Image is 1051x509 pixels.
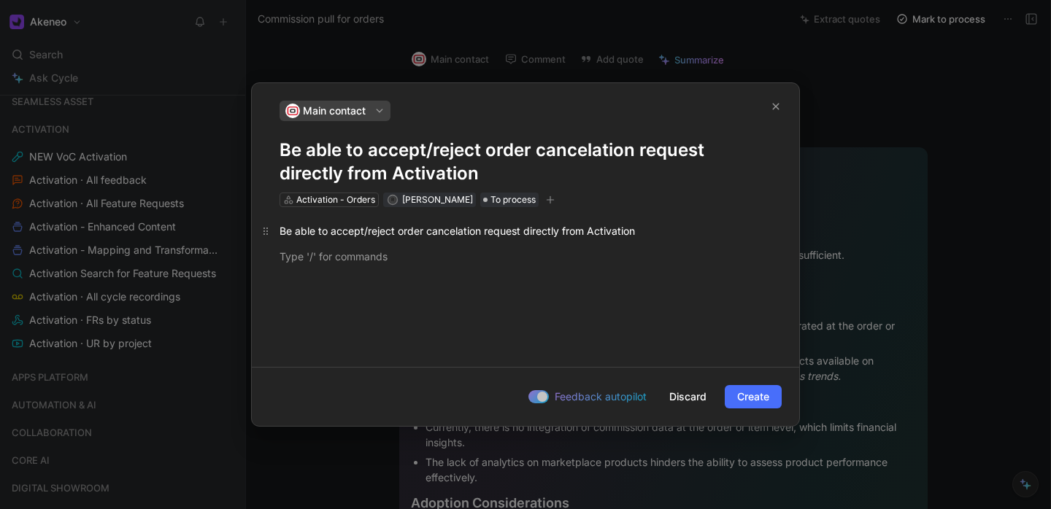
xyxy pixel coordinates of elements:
[280,223,771,238] div: Be able to accept/reject order cancelation request directly from Activation
[402,194,473,205] span: [PERSON_NAME]
[303,102,366,120] span: Main contact
[555,388,647,405] span: Feedback autopilot
[388,195,396,203] div: R
[280,139,771,185] h1: Be able to accept/reject order cancelation request directly from Activation
[490,193,536,207] span: To process
[285,104,300,118] img: logo
[280,101,390,121] button: logoMain contact
[524,387,651,406] button: Feedback autopilot
[296,193,375,207] div: Activation - Orders
[480,193,539,207] div: To process
[657,385,719,408] button: Discard
[669,388,707,405] span: Discard
[737,388,769,405] span: Create
[725,385,782,408] button: Create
